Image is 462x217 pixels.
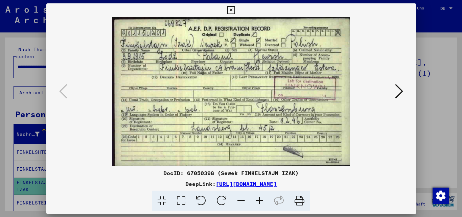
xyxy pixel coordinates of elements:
[69,17,393,166] img: 001.jpg
[216,180,277,187] a: [URL][DOMAIN_NAME]
[46,169,416,177] div: DocID: 67050398 (Sewek FINKELSTAJN IZAK)
[432,187,448,203] div: Zustimmung ändern
[433,188,449,204] img: Zustimmung ändern
[46,180,416,188] div: DeepLink:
